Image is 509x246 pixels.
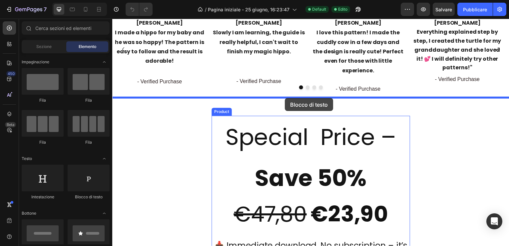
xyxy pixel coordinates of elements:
span: Pagina iniziale - 25 giugno, 16:23:47 [208,6,289,13]
div: 450 [6,71,16,76]
div: Beta [5,122,16,127]
div: Fila [68,139,110,145]
span: Edito [338,6,347,12]
div: Annulla/Ripeti [126,3,153,16]
div: Intestazione [22,194,64,200]
iframe: Design area [112,19,509,246]
input: Cerca sezioni ed elementi [22,21,110,35]
span: Attiva/disattiva apertura [99,208,110,219]
font: Pubblicare [463,6,487,13]
span: Attiva/disattiva apertura [99,153,110,164]
div: Fila [22,97,64,103]
div: Blocco di testo [68,194,110,200]
div: Fila [68,97,110,103]
span: Elemento [79,44,96,50]
span: Testo [22,156,32,162]
button: Salvare [433,3,455,16]
span: / [205,6,207,13]
div: Apri Intercom Messenger [486,213,502,229]
span: Impaginazione [22,59,49,65]
span: Attiva/disattiva apertura [99,57,110,67]
span: Default [312,6,326,12]
span: Sezione [36,44,52,50]
span: Salvare [435,7,452,12]
span: Bottone [22,210,36,216]
div: Fila [22,139,64,145]
button: 7 [3,3,50,16]
button: Pubblicare [457,3,493,16]
p: 7 [44,5,47,13]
